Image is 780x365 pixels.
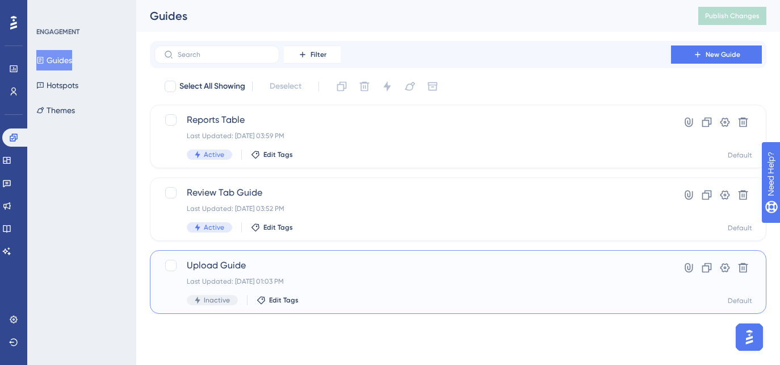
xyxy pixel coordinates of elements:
[257,296,299,305] button: Edit Tags
[706,50,740,59] span: New Guide
[178,51,270,59] input: Search
[179,80,245,93] span: Select All Showing
[732,320,766,354] iframe: UserGuiding AI Assistant Launcher
[36,75,78,96] button: Hotspots
[187,277,639,286] div: Last Updated: [DATE] 01:03 PM
[204,223,224,232] span: Active
[263,223,293,232] span: Edit Tags
[284,45,341,64] button: Filter
[671,45,762,64] button: New Guide
[251,150,293,159] button: Edit Tags
[705,11,760,20] span: Publish Changes
[150,8,670,24] div: Guides
[187,186,639,200] span: Review Tab Guide
[270,80,301,93] span: Deselect
[728,296,752,305] div: Default
[36,100,75,121] button: Themes
[251,223,293,232] button: Edit Tags
[263,150,293,159] span: Edit Tags
[187,113,639,127] span: Reports Table
[728,223,752,233] div: Default
[259,76,312,97] button: Deselect
[36,27,79,36] div: ENGAGEMENT
[187,131,639,140] div: Last Updated: [DATE] 03:59 PM
[204,150,224,159] span: Active
[187,204,639,213] div: Last Updated: [DATE] 03:52 PM
[27,3,71,16] span: Need Help?
[204,296,230,305] span: Inactive
[728,151,752,160] div: Default
[187,259,639,272] span: Upload Guide
[311,50,326,59] span: Filter
[698,7,766,25] button: Publish Changes
[36,50,72,70] button: Guides
[269,296,299,305] span: Edit Tags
